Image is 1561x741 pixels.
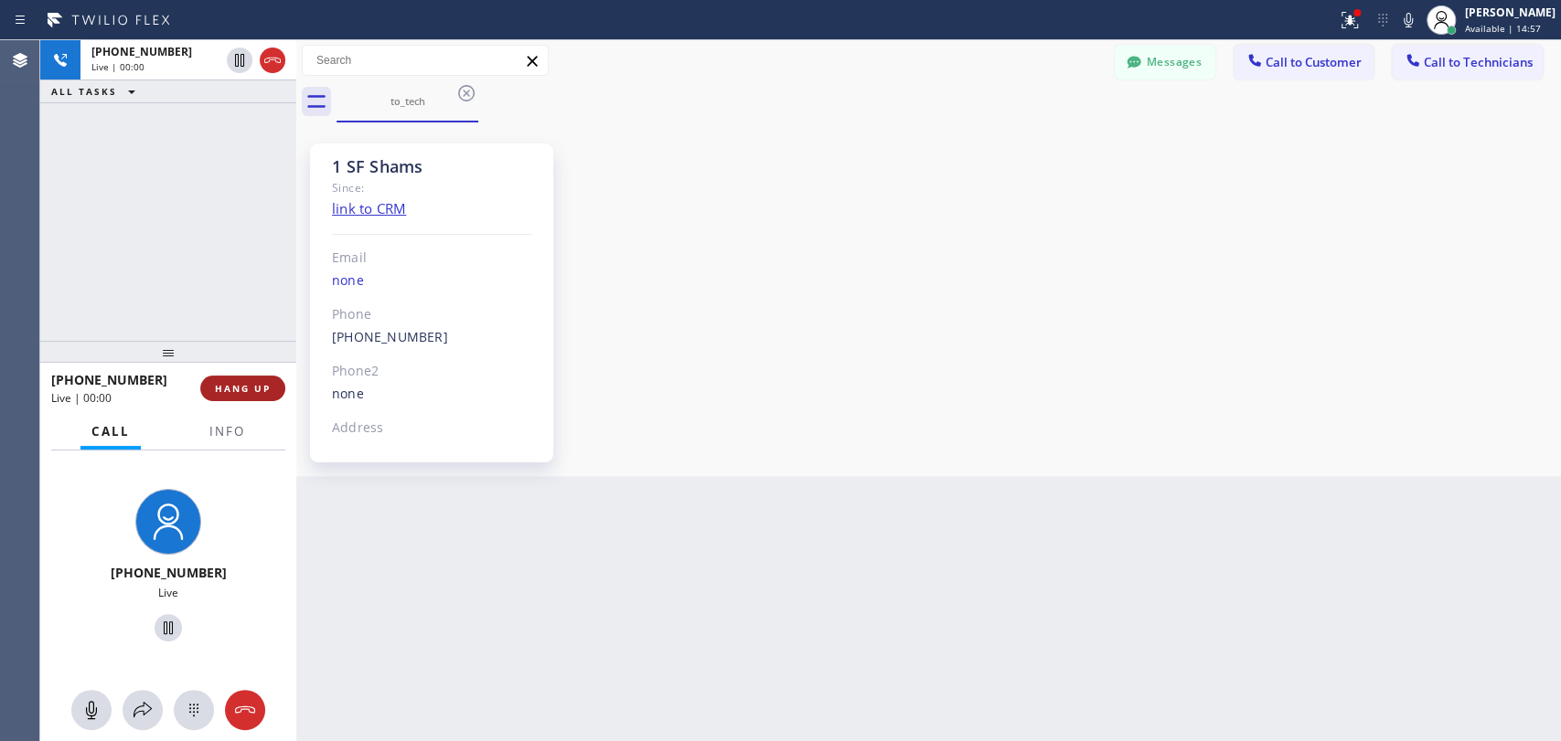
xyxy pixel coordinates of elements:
a: [PHONE_NUMBER] [332,328,448,345]
a: link to CRM [332,199,406,217]
div: Address [332,418,532,439]
div: [PERSON_NAME] [1465,5,1556,20]
button: HANG UP [200,376,285,401]
span: [PHONE_NUMBER] [91,44,192,59]
button: Call [80,414,141,450]
span: Call to Technicians [1424,54,1533,70]
div: Email [332,248,532,269]
button: Hold Customer [155,614,182,641]
span: Call [91,423,130,439]
span: Live | 00:00 [91,60,144,73]
button: Info [198,414,256,450]
div: Since: [332,177,532,198]
span: Call to Customer [1266,54,1362,70]
button: Hold Customer [227,48,252,73]
button: Mute [1395,7,1421,33]
span: Info [209,423,245,439]
span: HANG UP [215,382,271,395]
span: Available | 14:57 [1465,22,1541,35]
div: none [332,384,532,405]
button: Call to Technicians [1392,45,1543,79]
div: Phone [332,304,532,325]
button: Mute [71,690,112,730]
button: Open directory [123,690,163,730]
div: to_tech [338,94,476,108]
div: Phone2 [332,361,532,382]
span: ALL TASKS [51,85,117,98]
div: none [332,270,532,291]
button: Call to Customer [1234,45,1374,79]
span: Live | 00:00 [51,390,112,406]
input: Search [303,46,548,75]
div: 1 SF Shams [332,156,532,177]
button: Open dialpad [174,690,214,730]
button: Messages [1115,45,1215,79]
button: Hang up [260,48,285,73]
span: [PHONE_NUMBER] [51,371,167,388]
span: [PHONE_NUMBER] [111,564,227,581]
button: Hang up [225,690,265,730]
span: Live [158,585,178,600]
button: ALL TASKS [40,80,154,102]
